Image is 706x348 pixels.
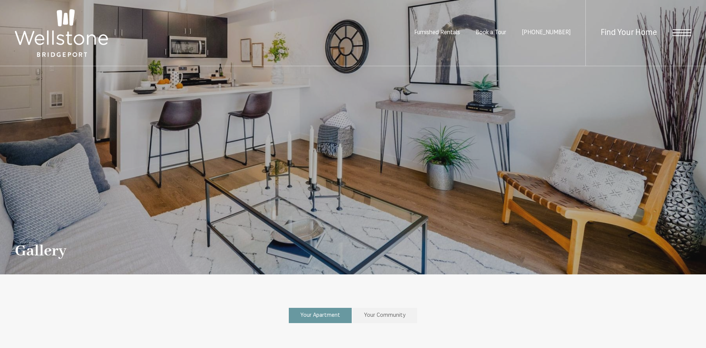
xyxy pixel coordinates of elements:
[289,308,352,323] a: Your Apartment
[522,30,571,36] a: Call Us at (253) 642-8681
[522,30,571,36] span: [PHONE_NUMBER]
[352,308,417,323] a: Your Community
[601,29,657,37] a: Find Your Home
[476,30,506,36] a: Book a Tour
[15,9,108,57] img: Wellstone
[300,313,340,318] span: Your Apartment
[673,29,691,36] button: Open Menu
[15,243,66,260] h1: Gallery
[364,313,406,318] span: Your Community
[414,30,460,36] a: Furnished Rentals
